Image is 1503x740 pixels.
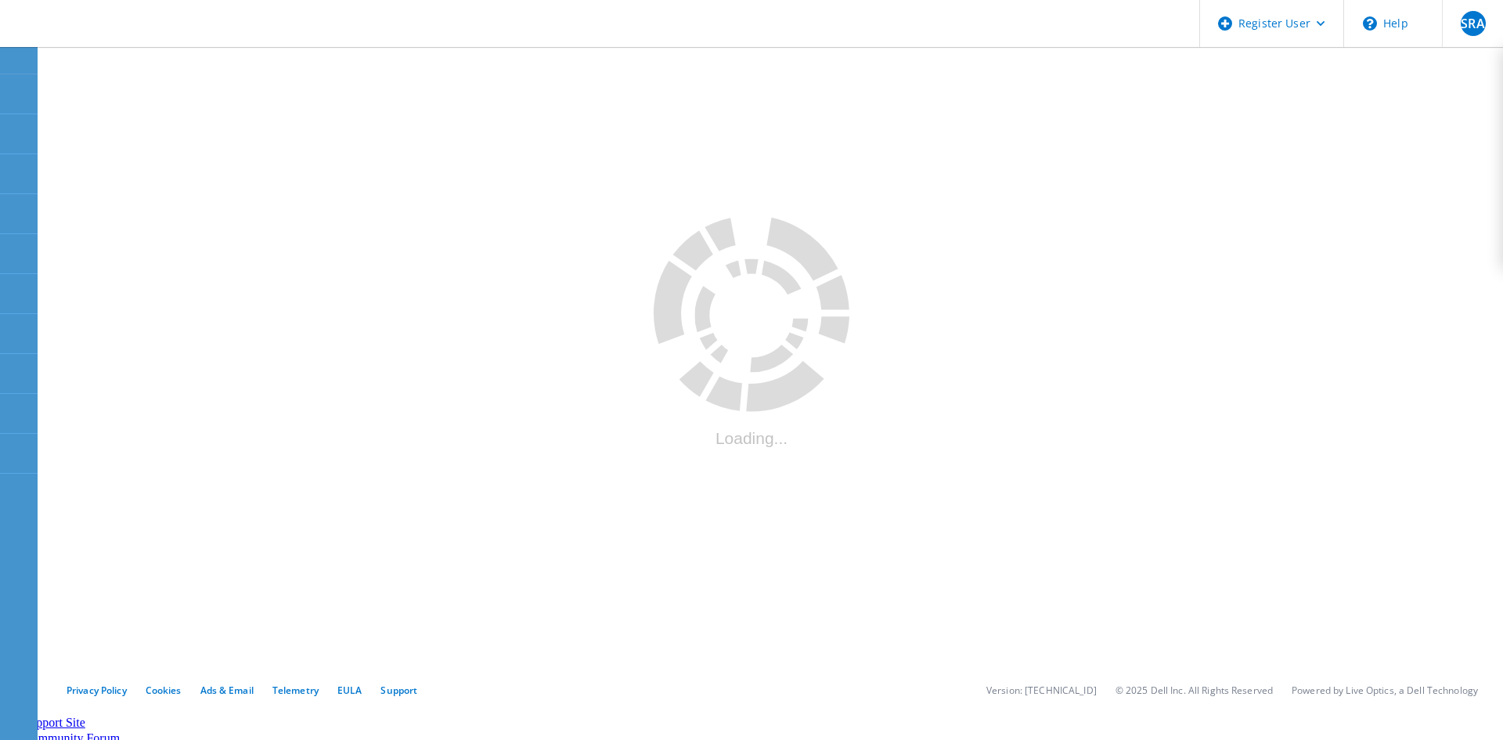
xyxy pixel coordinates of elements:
[380,684,417,697] a: Support
[1461,17,1484,30] span: SRA
[23,716,85,729] a: Support Site
[146,684,182,697] a: Cookies
[1116,684,1273,697] li: © 2025 Dell Inc. All Rights Reserved
[337,684,362,697] a: EULA
[986,684,1097,697] li: Version: [TECHNICAL_ID]
[16,31,184,44] a: Live Optics Dashboard
[272,684,319,697] a: Telemetry
[654,429,849,448] div: Loading...
[200,684,254,697] a: Ads & Email
[67,684,127,697] a: Privacy Policy
[1363,16,1377,31] svg: \n
[1292,684,1478,697] li: Powered by Live Optics, a Dell Technology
